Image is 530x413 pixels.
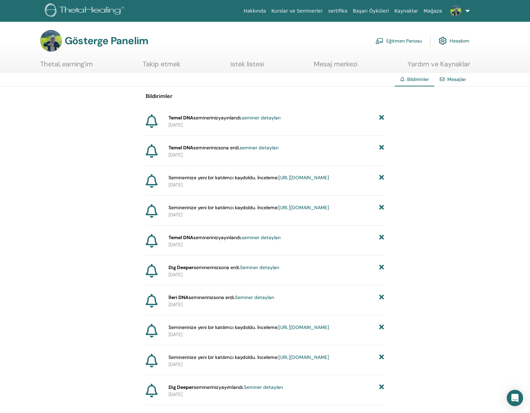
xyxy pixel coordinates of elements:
font: sona erdi. [218,145,240,151]
font: [DATE] [168,212,182,218]
font: Yardım ve Kaynaklar [407,60,470,68]
a: Mağaza [421,5,445,17]
font: semineriniz [189,294,213,300]
font: [DATE] [168,182,182,188]
a: Eğitmen Panosu [375,33,422,48]
font: sertifika [328,8,347,14]
a: Başarı Öyküleri [350,5,392,17]
a: Mesaj merkezi [314,60,358,73]
font: Mesaj merkezi [314,60,358,68]
font: Dig Deeper [168,384,194,390]
img: cog.svg [439,35,447,47]
a: Hakkında [241,5,269,17]
font: [DATE] [168,152,182,158]
font: Bildirimler [146,93,173,100]
a: Seminer detayları [240,264,279,270]
font: istek listesi [230,60,264,68]
font: yayımlandı. [219,384,244,390]
font: Hesabım [450,38,469,44]
a: istek listesi [230,60,264,73]
a: ThetaLearning'im [40,60,93,73]
a: Kurslar ve Seminerler [269,5,325,17]
img: logo.png [45,3,126,19]
font: Başarı Öyküleri [353,8,389,14]
a: seminer detayları [240,145,278,151]
font: Takip etmek [143,60,181,68]
font: Bildirimler [407,76,429,82]
font: semineriniz [193,234,218,241]
a: [URL][DOMAIN_NAME] [278,324,329,330]
a: Seminer detayları [244,384,283,390]
font: Seminerinize yeni bir katılımcı kaydoldu. İnceleme: [168,204,278,211]
font: [DATE] [168,391,182,397]
img: default.jpg [40,30,62,52]
a: seminer detayları [242,234,280,241]
a: [URL][DOMAIN_NAME] [278,175,329,181]
a: sertifika [325,5,350,17]
font: ThetaLearning'im [40,60,93,68]
a: [URL][DOMAIN_NAME] [278,354,329,360]
font: semineriniz [193,145,218,151]
div: Open Intercom Messenger [507,390,523,406]
font: sona erdi. [213,294,235,300]
font: semineriniz [193,115,218,121]
font: Seminerinize yeni bir katılımcı kaydoldu. İnceleme: [168,175,278,181]
font: [DATE] [168,242,182,248]
img: default.jpg [450,5,461,16]
font: semineriniz [194,264,219,270]
font: [DATE] [168,361,182,367]
font: sona erdi. [219,264,240,270]
font: Eğitmen Panosu [386,38,422,44]
font: Kaynaklar [395,8,418,14]
font: Temel DNA [168,115,193,121]
font: Temel DNA [168,145,193,151]
a: Takip etmek [143,60,181,73]
font: Kurslar ve Seminerler [271,8,323,14]
font: Mağaza [423,8,442,14]
a: Seminer detayları [235,294,274,300]
font: [DATE] [168,271,182,278]
font: Gösterge Panelim [65,34,148,47]
font: semineriniz [194,384,219,390]
font: [DATE] [168,301,182,308]
a: Mesajlar [447,76,466,82]
font: Dig Deeper [168,264,194,270]
font: [DATE] [168,331,182,337]
a: Yardım ve Kaynaklar [407,60,470,73]
a: Kaynaklar [392,5,421,17]
a: [URL][DOMAIN_NAME] [278,204,329,211]
font: yayınlandı. [218,234,242,241]
a: seminer detayları [242,115,280,121]
font: yayınlandı. [218,115,242,121]
img: chalkboard-teacher.svg [375,38,384,44]
font: İleri DNA [168,294,189,300]
a: Hesabım [439,33,469,48]
font: Temel DNA [168,234,193,241]
font: [DATE] [168,122,182,128]
font: Seminerinize yeni bir katılımcı kaydoldu. İnceleme: [168,324,278,330]
font: Hakkında [244,8,266,14]
font: Seminerinize yeni bir katılımcı kaydoldu. İnceleme: [168,354,278,360]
